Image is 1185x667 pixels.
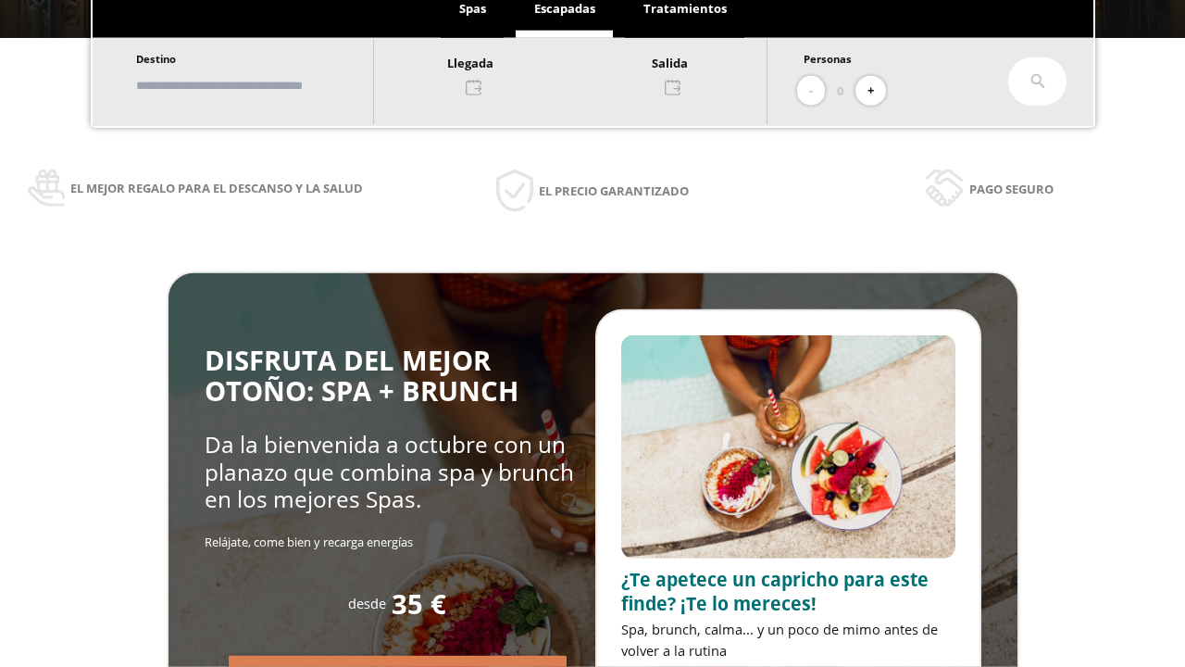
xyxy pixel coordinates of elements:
span: 35 € [392,589,446,620]
span: Personas [804,52,852,66]
span: Relájate, come bien y recarga energías [205,534,413,550]
button: - [797,76,825,107]
span: Da la bienvenida a octubre con un planazo que combina spa y brunch en los mejores Spas. [205,429,574,514]
button: + [855,76,886,107]
span: ¿Te apetece un capricho para este finde? ¡Te lo mereces! [621,567,929,616]
span: DISFRUTA DEL MEJOR OTOÑO: SPA + BRUNCH [205,342,518,409]
span: desde [348,594,386,612]
img: promo-sprunch.ElVl7oUD.webp [621,335,955,559]
span: Destino [136,52,176,66]
span: 0 [837,81,843,101]
span: Spa, brunch, calma... y un poco de mimo antes de volver a la rutina [621,620,938,660]
span: Pago seguro [969,179,1054,199]
span: El precio garantizado [539,181,689,201]
span: El mejor regalo para el descanso y la salud [70,178,363,198]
